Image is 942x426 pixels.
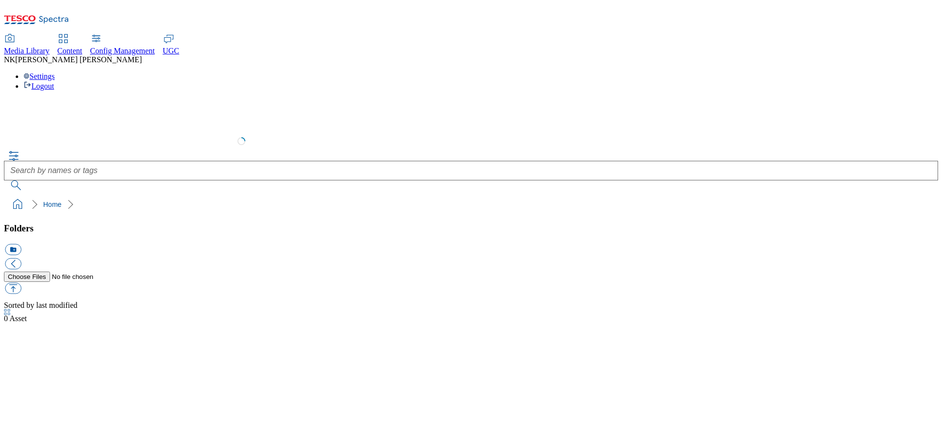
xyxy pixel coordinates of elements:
a: Settings [24,72,55,80]
a: UGC [163,35,180,55]
h3: Folders [4,223,938,234]
span: [PERSON_NAME] [PERSON_NAME] [15,55,142,64]
a: Content [57,35,82,55]
span: Media Library [4,47,50,55]
span: UGC [163,47,180,55]
span: Config Management [90,47,155,55]
span: Sorted by last modified [4,301,78,309]
input: Search by names or tags [4,161,938,180]
a: home [10,197,26,212]
a: Logout [24,82,54,90]
span: Content [57,47,82,55]
nav: breadcrumb [4,195,938,214]
a: Home [43,200,61,208]
span: NK [4,55,15,64]
span: 0 [4,314,9,323]
span: Asset [4,314,27,323]
a: Config Management [90,35,155,55]
a: Media Library [4,35,50,55]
